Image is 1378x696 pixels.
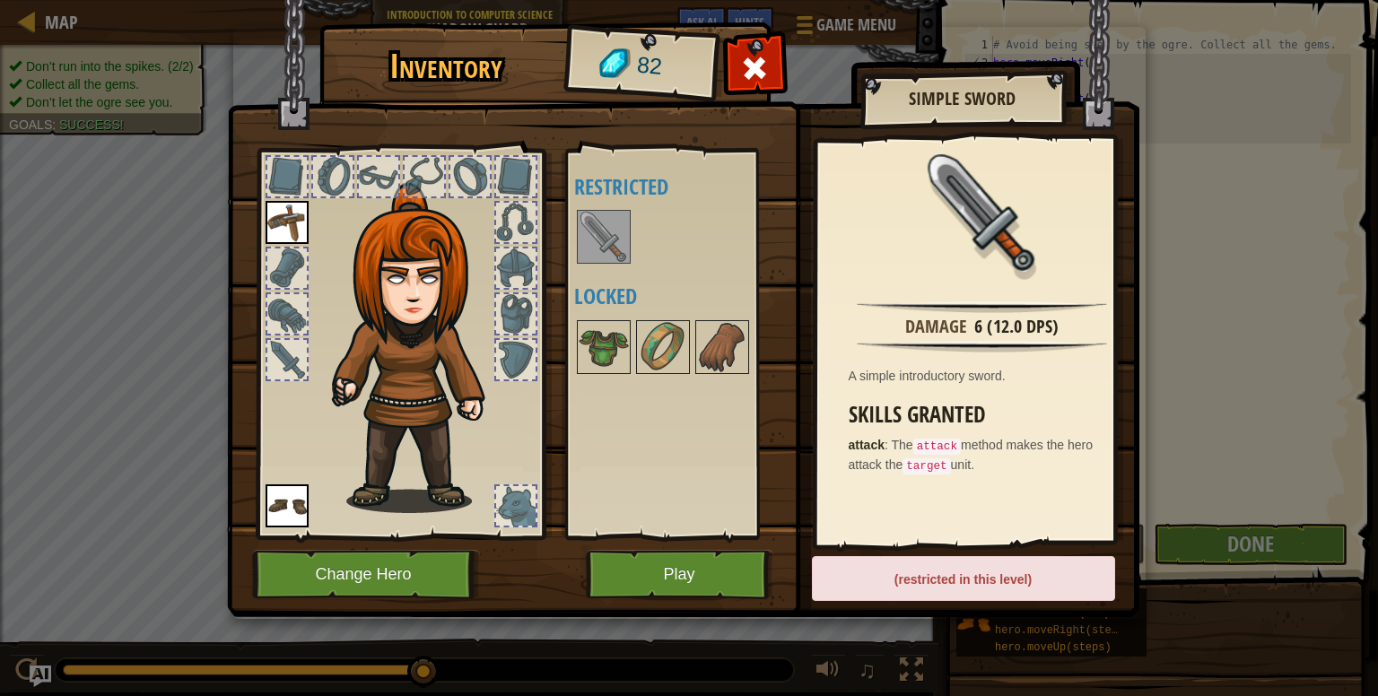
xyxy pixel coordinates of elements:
[574,284,799,308] h4: Locked
[849,438,885,452] strong: attack
[812,556,1115,601] div: (restricted in this level)
[857,341,1106,352] img: hr.png
[913,439,961,455] code: attack
[857,301,1106,313] img: hr.png
[324,183,517,513] img: hair_f2.png
[266,484,309,527] img: portrait.png
[878,89,1047,109] h2: Simple Sword
[332,48,561,85] h1: Inventory
[574,175,799,198] h4: Restricted
[905,314,967,340] div: Damage
[635,49,663,83] span: 82
[903,458,950,474] code: target
[697,322,747,372] img: portrait.png
[638,322,688,372] img: portrait.png
[586,550,773,599] button: Play
[252,550,480,599] button: Change Hero
[849,403,1125,427] h3: Skills Granted
[924,154,1041,271] img: portrait.png
[579,322,629,372] img: portrait.png
[885,438,892,452] span: :
[579,212,629,262] img: portrait.png
[266,201,309,244] img: portrait.png
[974,314,1059,340] div: 6 (12.0 DPS)
[849,438,1094,472] span: The method makes the hero attack the unit.
[849,367,1125,385] div: A simple introductory sword.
